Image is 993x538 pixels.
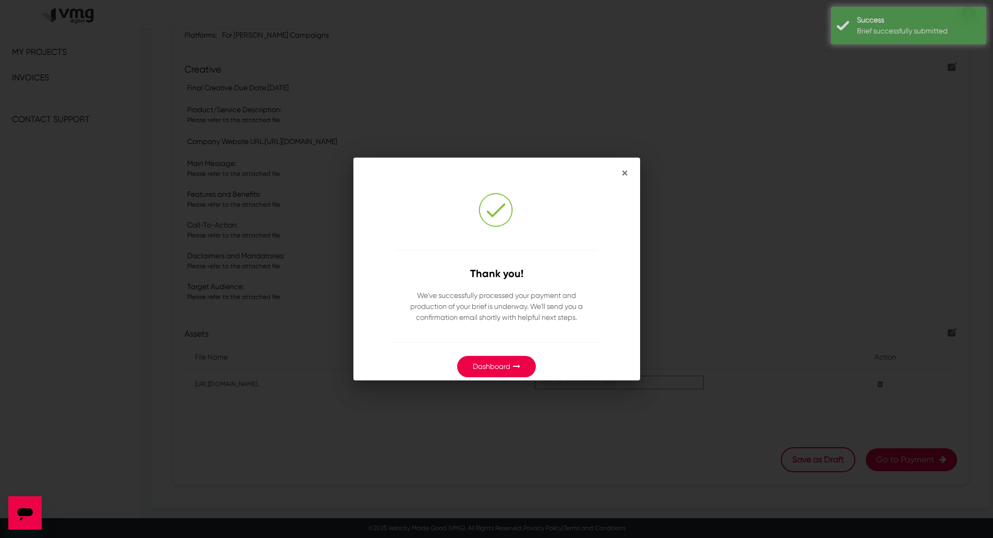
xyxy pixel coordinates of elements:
span: × [622,166,628,181]
img: tick [475,189,518,231]
button: Close [622,167,628,180]
iframe: Button to launch messaging window [8,496,42,530]
div: Success [857,15,972,26]
p: We've successfully processed your payment and production of your brief is underway. We'll send yo... [407,280,586,323]
button: Dashboard [457,356,536,377]
h5: Thank you! [407,257,586,280]
a: Dashboard [473,362,510,370]
div: Brief successfully submitted [857,26,972,37]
